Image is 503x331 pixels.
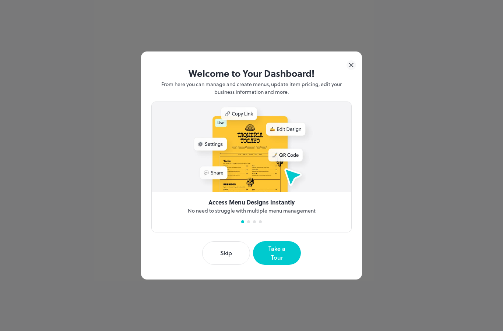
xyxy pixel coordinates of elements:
img: intro-access-menu-design-1ff07d5f.jpg [152,102,351,192]
p: Access Menu Designs Instantly [208,198,295,207]
button: Take a Tour [253,241,301,265]
button: Skip [202,241,250,265]
p: From here you can manage and create menus, update item pricing, edit your business information an... [151,80,352,96]
p: Welcome to Your Dashboard! [151,66,352,80]
p: No need to struggle with multiple menu management [188,207,316,214]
